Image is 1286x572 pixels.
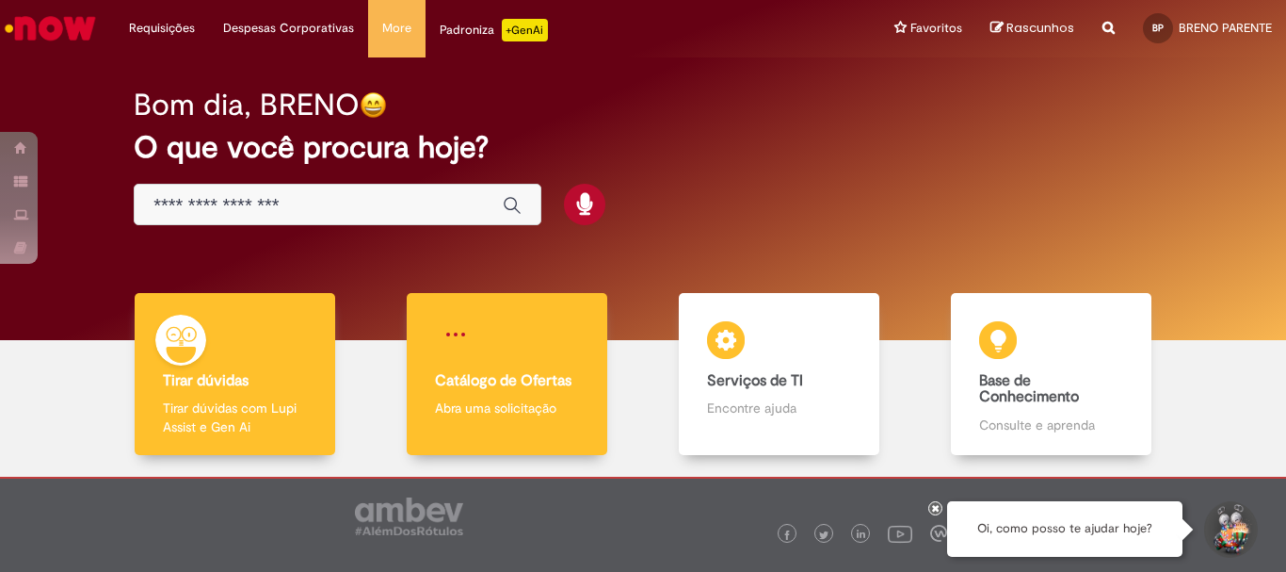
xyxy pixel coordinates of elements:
[134,89,360,122] h2: Bom dia, BRENO
[910,19,962,38] span: Favoritos
[1179,20,1272,36] span: BRENO PARENTE
[99,293,371,456] a: Tirar dúvidas Tirar dúvidas com Lupi Assist e Gen Ai
[888,521,912,546] img: logo_footer_youtube.png
[990,20,1074,38] a: Rascunhos
[1201,501,1258,558] button: Iniciar Conversa de Suporte
[371,293,643,456] a: Catálogo de Ofertas Abra uma solicitação
[707,371,803,390] b: Serviços de TI
[435,399,578,417] p: Abra uma solicitação
[643,293,915,456] a: Serviços de TI Encontre ajuda
[440,19,548,41] div: Padroniza
[355,498,463,535] img: logo_footer_ambev_rotulo_gray.png
[2,9,99,47] img: ServiceNow
[782,531,792,540] img: logo_footer_facebook.png
[163,371,249,390] b: Tirar dúvidas
[1006,19,1074,37] span: Rascunhos
[163,399,306,436] p: Tirar dúvidas com Lupi Assist e Gen Ai
[979,416,1122,434] p: Consulte e aprenda
[223,19,354,38] span: Despesas Corporativas
[360,91,387,119] img: happy-face.png
[947,501,1182,557] div: Oi, como posso te ajudar hoje?
[502,19,548,41] p: +GenAi
[819,531,828,540] img: logo_footer_twitter.png
[134,131,1152,164] h2: O que você procura hoje?
[930,525,947,542] img: logo_footer_workplace.png
[979,371,1079,407] b: Base de Conhecimento
[915,293,1187,456] a: Base de Conhecimento Consulte e aprenda
[129,19,195,38] span: Requisições
[1152,22,1164,34] span: BP
[435,371,571,390] b: Catálogo de Ofertas
[382,19,411,38] span: More
[707,399,850,417] p: Encontre ajuda
[857,530,866,541] img: logo_footer_linkedin.png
